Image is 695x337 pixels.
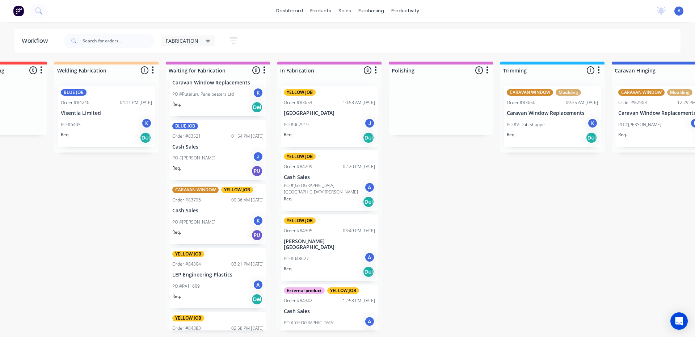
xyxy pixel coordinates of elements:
p: Req. [284,196,292,202]
p: Req. [172,229,181,236]
div: Del [363,196,374,208]
p: PO #[PERSON_NAME] [172,219,215,225]
p: [PERSON_NAME][GEOGRAPHIC_DATA] [284,238,375,251]
div: A [253,279,264,290]
div: 09:36 AM [DATE] [231,197,264,203]
div: 03:49 PM [DATE] [343,228,375,234]
div: productivity [388,5,423,16]
p: Req. [172,101,181,108]
div: A [364,252,375,263]
div: YELLOW JOB [284,217,316,224]
p: PO #[GEOGRAPHIC_DATA] - [GEOGRAPHIC_DATA][PERSON_NAME] [284,182,364,195]
p: Req. [284,132,292,138]
p: Req. [172,293,181,300]
span: FABRICATION [166,37,198,45]
div: Del [140,132,151,143]
p: PO #062919 [284,121,309,128]
div: K [253,87,264,98]
div: External product [284,287,325,294]
p: Caravan Window Replacements [507,110,598,116]
p: PO #V-Dub Shoppe [507,121,545,128]
div: Open Intercom Messenger [670,312,688,330]
p: Req. [172,165,181,171]
div: YELLOW JOB [221,187,253,193]
p: PO #048627 [284,255,309,262]
div: 02:58 PM [DATE] [231,325,264,332]
div: Caravan Window ReplacementsPO #Putaruru Panelbeaters LtdKReq.Del [169,56,266,116]
div: 04:11 PM [DATE] [120,99,152,106]
input: Search for orders... [83,34,154,48]
div: Order #82903 [618,99,647,106]
div: Order #84299 [284,163,312,170]
div: Order #84342 [284,298,312,304]
a: dashboard [273,5,307,16]
div: 03:21 PM [DATE] [231,261,264,267]
p: PO #Putaruru Panelbeaters Ltd [172,91,234,97]
div: Order #83521 [172,133,201,140]
p: Req. [284,266,292,272]
p: [GEOGRAPHIC_DATA] [284,110,375,116]
p: Req. [618,132,627,138]
div: Del [251,294,263,305]
div: BLUE JOBOrder #8424004:11 PM [DATE]Visentia LimitedPO #6405KReq.Del [58,86,155,147]
div: YELLOW JOB [172,251,204,257]
div: Order #83796 [172,197,201,203]
div: Moulding [556,89,581,96]
div: J [364,118,375,129]
div: BLUE JOB [61,89,87,96]
div: J [253,151,264,162]
div: 01:54 PM [DATE] [231,133,264,140]
div: YELLOW JOB [284,89,316,96]
div: Moulding [667,89,692,96]
p: Caravan Window Replacements [172,80,264,86]
div: PU [251,165,263,177]
div: 09:35 AM [DATE] [566,99,598,106]
div: BLUE JOBOrder #8352101:54 PM [DATE]Cash SalesPO #[PERSON_NAME]JReq.PU [169,120,266,180]
div: Order #84304 [172,261,201,267]
div: BLUE JOB [172,123,198,129]
div: CARAVAN WINDOW [618,89,665,96]
p: Cash Sales [284,308,375,315]
div: CARAVAN WINDOWMouldingOrder #8365009:35 AM [DATE]Caravan Window ReplacementsPO #V-Dub ShoppeKReq.Del [504,86,601,147]
p: Cash Sales [284,174,375,180]
div: K [141,118,152,129]
div: Del [363,132,374,143]
p: PO #PA11609 [172,283,200,290]
div: Order #84395 [284,228,312,234]
div: CARAVAN WINDOW [507,89,553,96]
div: Order #84383 [172,325,201,332]
div: K [587,118,598,129]
div: YELLOW JOB [172,315,204,321]
div: YELLOW JOBOrder #8439503:49 PM [DATE][PERSON_NAME][GEOGRAPHIC_DATA]PO #048627AReq.Del [281,215,378,281]
div: Order #83650 [507,99,535,106]
p: Req. [284,330,292,336]
div: sales [335,5,355,16]
div: CARAVAN WINDOW [172,187,219,193]
div: 10:58 AM [DATE] [343,99,375,106]
p: Req. [507,132,515,138]
div: 02:20 PM [DATE] [343,163,375,170]
div: A [364,316,375,327]
span: A [678,8,681,14]
div: CARAVAN WINDOWYELLOW JOBOrder #8379609:36 AM [DATE]Cash SalesPO #[PERSON_NAME]KReq.PU [169,184,266,244]
p: PO #6405 [61,121,81,128]
p: Cash Sales [172,144,264,150]
div: K [253,215,264,226]
p: PO #[PERSON_NAME] [618,121,661,128]
div: Order #84240 [61,99,89,106]
div: Del [586,132,597,143]
p: LEP Engineering Plastics [172,272,264,278]
div: YELLOW JOBOrder #8429902:20 PM [DATE]Cash SalesPO #[GEOGRAPHIC_DATA] - [GEOGRAPHIC_DATA][PERSON_N... [281,150,378,211]
div: 12:58 PM [DATE] [343,298,375,304]
div: Del [363,266,374,278]
div: A [364,182,375,193]
img: Factory [13,5,24,16]
p: Req. [61,132,69,138]
p: Cash Sales [172,208,264,214]
div: YELLOW JOBOrder #8365410:58 AM [DATE][GEOGRAPHIC_DATA]PO #062919JReq.Del [281,86,378,147]
p: PO #[GEOGRAPHIC_DATA] [284,320,334,326]
div: products [307,5,335,16]
div: purchasing [355,5,388,16]
div: YELLOW JOB [284,153,316,160]
div: YELLOW JOBOrder #8430403:21 PM [DATE]LEP Engineering PlasticsPO #PA11609AReq.Del [169,248,266,308]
